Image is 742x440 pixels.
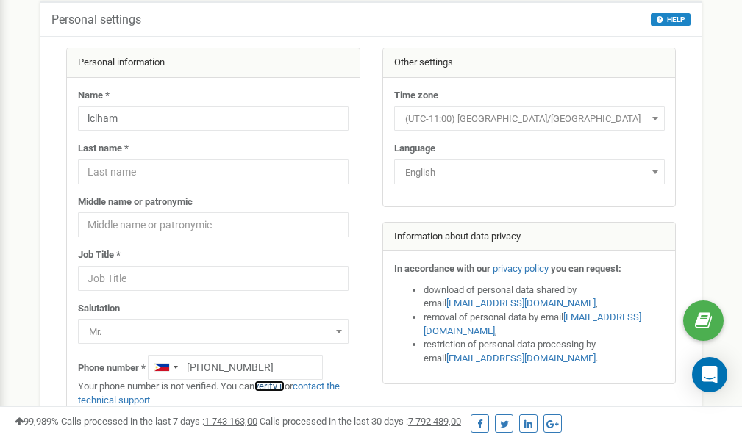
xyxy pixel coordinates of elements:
[446,353,596,364] a: [EMAIL_ADDRESS][DOMAIN_NAME]
[383,223,676,252] div: Information about data privacy
[493,263,549,274] a: privacy policy
[78,361,146,375] label: Phone number *
[78,106,349,131] input: Name
[424,284,665,311] li: download of personal data shared by email ,
[394,142,435,156] label: Language
[78,381,340,405] a: contact the technical support
[78,302,120,316] label: Salutation
[399,109,660,129] span: (UTC-11:00) Pacific/Midway
[394,263,490,274] strong: In accordance with our
[78,319,349,344] span: Mr.
[399,162,660,183] span: English
[204,416,257,427] u: 1 743 163,00
[78,212,349,237] input: Middle name or patronymic
[15,416,59,427] span: 99,989%
[83,322,343,342] span: Mr.
[424,311,665,338] li: removal of personal data by email ,
[67,48,360,78] div: Personal information
[61,416,257,427] span: Calls processed in the last 7 days :
[254,381,285,392] a: verify it
[424,311,641,336] a: [EMAIL_ADDRESS][DOMAIN_NAME]
[149,356,182,379] div: Telephone country code
[424,338,665,365] li: restriction of personal data processing by email .
[408,416,461,427] u: 7 792 489,00
[651,13,691,26] button: HELP
[78,380,349,407] p: Your phone number is not verified. You can or
[78,195,193,209] label: Middle name or patronymic
[51,13,141,26] h5: Personal settings
[394,106,665,131] span: (UTC-11:00) Pacific/Midway
[148,355,323,380] input: +1-800-555-55-55
[394,159,665,184] span: English
[78,266,349,291] input: Job Title
[78,89,110,103] label: Name *
[78,159,349,184] input: Last name
[78,142,129,156] label: Last name *
[260,416,461,427] span: Calls processed in the last 30 days :
[78,248,121,262] label: Job Title *
[446,297,596,309] a: [EMAIL_ADDRESS][DOMAIN_NAME]
[394,89,438,103] label: Time zone
[551,263,621,274] strong: you can request:
[692,357,727,392] div: Open Intercom Messenger
[383,48,676,78] div: Other settings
